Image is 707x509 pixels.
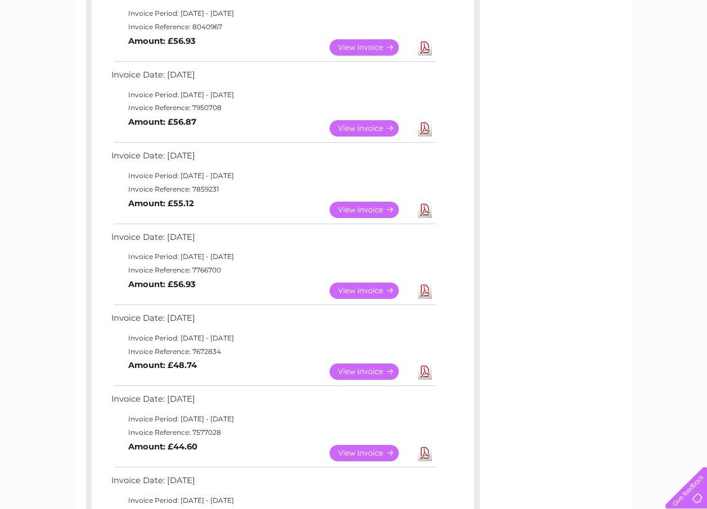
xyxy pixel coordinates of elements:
[109,7,438,20] td: Invoice Period: [DATE] - [DATE]
[330,363,412,380] a: View
[609,48,625,56] a: Blog
[109,183,438,196] td: Invoice Reference: 7859231
[418,363,432,380] a: Download
[632,48,660,56] a: Contact
[109,250,438,263] td: Invoice Period: [DATE] - [DATE]
[88,6,620,54] div: Clear Business is a trading name of Verastar Limited (registered in [GEOGRAPHIC_DATA] No. 3667643...
[109,148,438,169] td: Invoice Date: [DATE]
[330,202,412,218] a: View
[330,39,412,56] a: View
[109,426,438,439] td: Invoice Reference: 7577028
[109,331,438,345] td: Invoice Period: [DATE] - [DATE]
[109,494,438,507] td: Invoice Period: [DATE] - [DATE]
[330,283,412,299] a: View
[109,101,438,115] td: Invoice Reference: 7950708
[109,392,438,412] td: Invoice Date: [DATE]
[509,48,530,56] a: Water
[128,198,194,208] b: Amount: £55.12
[128,36,196,46] b: Amount: £56.93
[330,445,412,461] a: View
[418,39,432,56] a: Download
[418,445,432,461] a: Download
[109,263,438,277] td: Invoice Reference: 7766700
[109,20,438,34] td: Invoice Reference: 8040967
[418,120,432,137] a: Download
[128,360,197,370] b: Amount: £48.74
[330,120,412,137] a: View
[109,230,438,251] td: Invoice Date: [DATE]
[128,279,196,289] b: Amount: £56.93
[109,311,438,331] td: Invoice Date: [DATE]
[569,48,602,56] a: Telecoms
[109,88,438,102] td: Invoice Period: [DATE] - [DATE]
[418,283,432,299] a: Download
[495,6,573,20] a: 0333 014 3131
[418,202,432,218] a: Download
[109,345,438,358] td: Invoice Reference: 7672834
[128,442,197,452] b: Amount: £44.60
[109,169,438,183] td: Invoice Period: [DATE] - [DATE]
[537,48,562,56] a: Energy
[109,412,438,426] td: Invoice Period: [DATE] - [DATE]
[109,67,438,88] td: Invoice Date: [DATE]
[670,48,696,56] a: Log out
[109,473,438,494] td: Invoice Date: [DATE]
[128,117,196,127] b: Amount: £56.87
[25,29,82,63] img: logo.png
